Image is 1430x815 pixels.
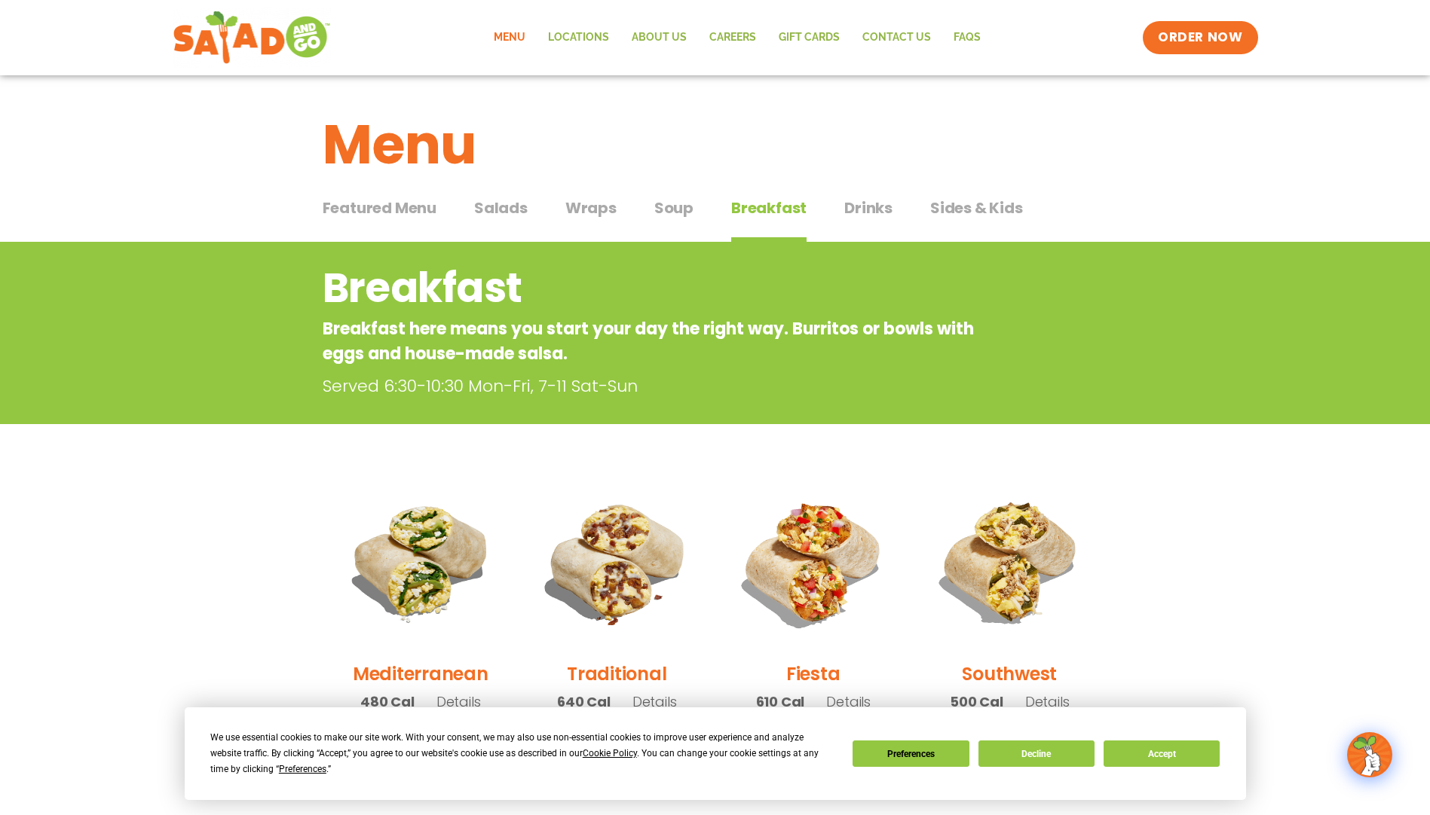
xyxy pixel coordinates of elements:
h2: Fiesta [786,661,841,687]
p: Breakfast here means you start your day the right way. Burritos or bowls with eggs and house-made... [323,316,987,366]
a: About Us [620,20,698,55]
span: Soup [654,197,694,219]
div: We use essential cookies to make our site work. With your consent, we may also use non-essential ... [210,730,834,777]
img: Product photo for Mediterranean Breakfast Burrito [334,475,508,649]
span: Featured Menu [323,197,436,219]
img: new-SAG-logo-768×292 [173,8,332,68]
h2: Traditional [567,661,666,687]
div: Tabbed content [323,191,1108,243]
span: Preferences [279,764,326,774]
span: 610 Cal [756,691,805,712]
a: FAQs [942,20,992,55]
span: Drinks [844,197,893,219]
a: Menu [482,20,537,55]
a: Careers [698,20,767,55]
span: Details [632,692,677,711]
h2: Southwest [962,661,1057,687]
a: Locations [537,20,620,55]
span: 480 Cal [360,691,415,712]
button: Accept [1104,740,1220,767]
div: Cookie Consent Prompt [185,707,1246,800]
h1: Menu [323,104,1108,185]
span: ORDER NOW [1158,29,1242,47]
button: Preferences [853,740,969,767]
img: Product photo for Fiesta [727,475,901,649]
span: Details [436,692,481,711]
p: Served 6:30-10:30 Mon-Fri, 7-11 Sat-Sun [323,374,994,398]
button: Decline [978,740,1095,767]
span: Sides & Kids [930,197,1023,219]
span: Details [1025,692,1070,711]
img: Product photo for Traditional [530,475,704,649]
span: 500 Cal [950,691,1003,712]
span: Details [826,692,871,711]
span: Wraps [565,197,617,219]
a: GIFT CARDS [767,20,851,55]
h2: Mediterranean [353,661,488,687]
span: 640 Cal [557,691,611,712]
span: Salads [474,197,528,219]
img: Product photo for Southwest [923,475,1097,649]
h2: Breakfast [323,258,987,319]
span: Breakfast [731,197,807,219]
nav: Menu [482,20,992,55]
a: ORDER NOW [1143,21,1257,54]
img: wpChatIcon [1349,734,1391,776]
span: Cookie Policy [583,748,637,759]
a: Contact Us [851,20,942,55]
